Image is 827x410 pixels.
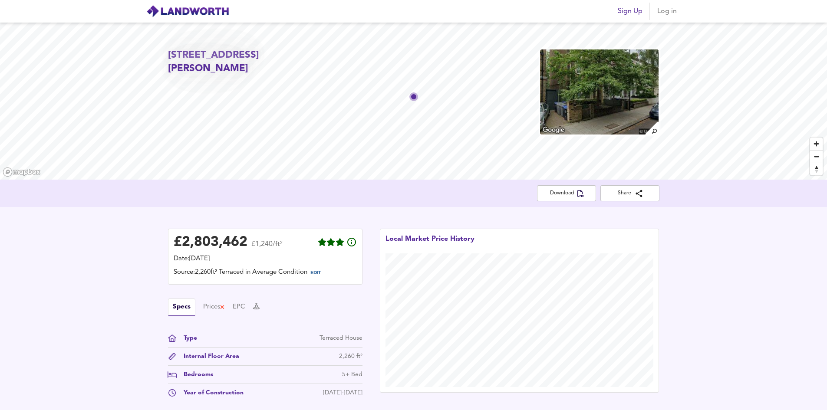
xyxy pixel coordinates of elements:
[810,151,823,163] span: Zoom out
[177,388,244,397] div: Year of Construction
[177,334,197,343] div: Type
[810,163,823,175] button: Reset bearing to north
[233,302,245,312] button: EPC
[177,352,239,361] div: Internal Floor Area
[810,150,823,163] button: Zoom out
[544,189,589,198] span: Download
[607,189,652,198] span: Share
[174,236,247,249] div: £ 2,803,462
[177,370,213,379] div: Bedrooms
[3,167,41,177] a: Mapbox homepage
[644,121,659,136] img: search
[203,302,225,312] button: Prices
[251,241,283,253] span: £1,240/ft²
[810,138,823,150] button: Zoom in
[339,352,362,361] div: 2,260 ft²
[614,3,646,20] button: Sign Up
[323,388,362,397] div: [DATE]-[DATE]
[146,5,229,18] img: logo
[168,49,325,76] h2: [STREET_ADDRESS][PERSON_NAME]
[539,49,659,135] img: property
[385,234,474,253] div: Local Market Price History
[653,3,681,20] button: Log in
[342,370,362,379] div: 5+ Bed
[320,334,362,343] div: Terraced House
[174,268,357,279] div: Source: 2,260ft² Terraced in Average Condition
[174,254,357,264] div: Date: [DATE]
[537,185,596,201] button: Download
[600,185,659,201] button: Share
[657,5,678,17] span: Log in
[618,5,642,17] span: Sign Up
[310,271,321,276] span: EDIT
[168,298,195,316] button: Specs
